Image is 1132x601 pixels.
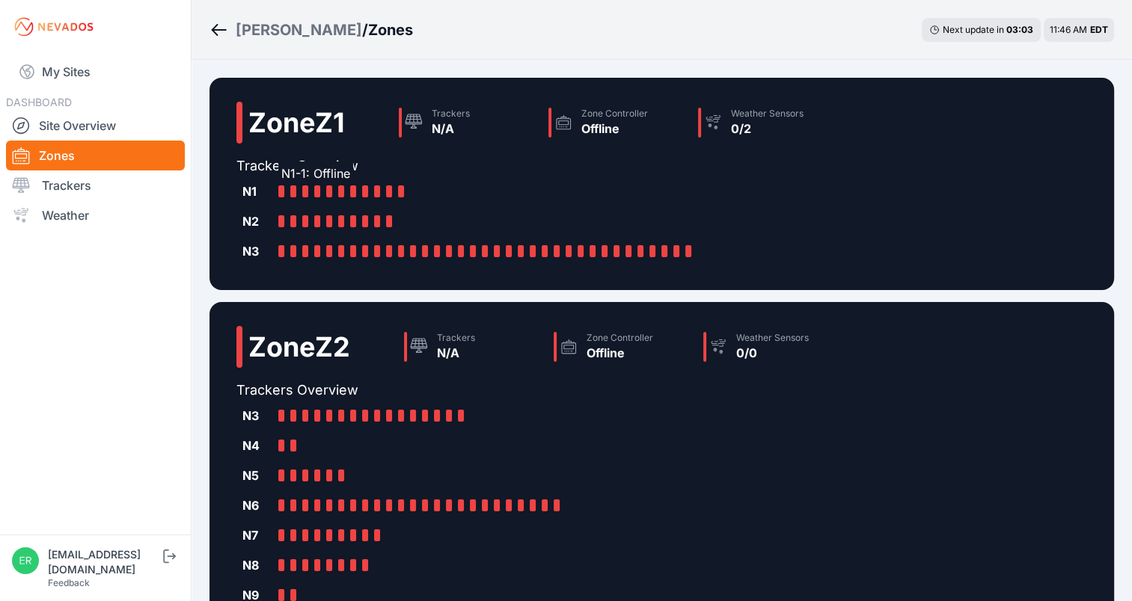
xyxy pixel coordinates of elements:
[236,155,842,176] h2: Trackers Overview
[242,526,272,544] div: N7
[437,332,475,344] div: Trackers
[12,15,96,39] img: Nevados
[278,185,290,197] a: N1-1: Offline
[248,332,350,362] h2: Zone Z2
[368,19,413,40] h3: Zones
[6,54,185,90] a: My Sites
[6,111,185,141] a: Site Overview
[581,120,648,138] div: Offline
[581,108,648,120] div: Zone Controller
[731,108,804,120] div: Weather Sensors
[432,120,470,138] div: N/A
[242,556,272,574] div: N8
[12,547,39,574] img: ericc@groundsupportgroup.com
[248,108,345,138] h2: Zone Z1
[697,326,847,368] a: Weather Sensors0/0
[587,344,653,362] div: Offline
[362,19,368,40] span: /
[1006,24,1033,36] div: 03 : 03
[236,380,847,401] h2: Trackers Overview
[48,547,160,577] div: [EMAIL_ADDRESS][DOMAIN_NAME]
[6,200,185,230] a: Weather
[48,577,90,588] a: Feedback
[393,102,542,144] a: TrackersN/A
[242,212,272,230] div: N2
[242,496,272,514] div: N6
[1090,24,1108,35] span: EDT
[1050,24,1087,35] span: 11:46 AM
[943,24,1004,35] span: Next update in
[736,332,809,344] div: Weather Sensors
[731,120,804,138] div: 0/2
[242,437,272,454] div: N4
[6,141,185,170] a: Zones
[6,170,185,200] a: Trackers
[437,344,475,362] div: N/A
[398,326,548,368] a: TrackersN/A
[209,10,413,49] nav: Breadcrumb
[587,332,653,344] div: Zone Controller
[692,102,842,144] a: Weather Sensors0/2
[6,96,72,108] span: DASHBOARD
[432,108,470,120] div: Trackers
[242,242,272,260] div: N3
[736,344,809,362] div: 0/0
[242,182,272,200] div: N1
[242,407,272,425] div: N3
[236,19,362,40] a: [PERSON_NAME]
[242,466,272,484] div: N5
